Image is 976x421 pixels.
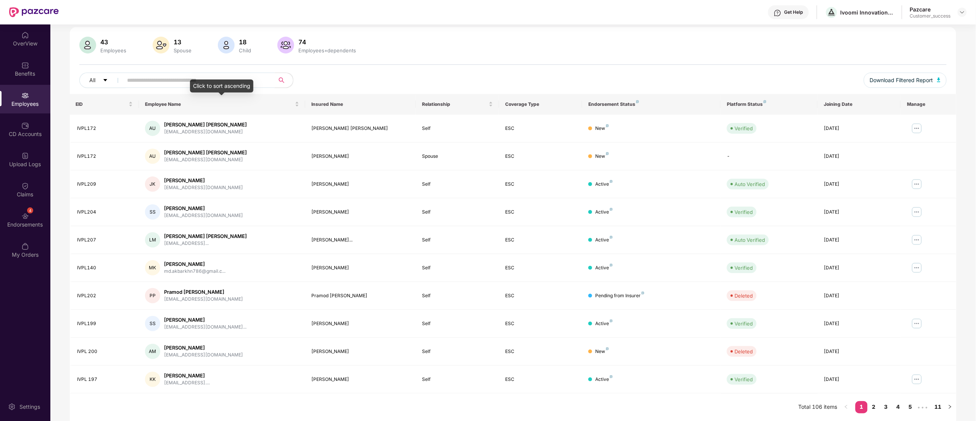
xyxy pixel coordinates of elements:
[77,320,133,327] div: IVPL199
[595,376,613,383] div: Active
[218,37,235,53] img: svg+xml;base64,PHN2ZyB4bWxucz0iaHR0cDovL3d3dy53My5vcmcvMjAwMC9zdmciIHhtbG5zOnhsaW5rPSJodHRwOi8vd3...
[892,401,904,413] a: 4
[911,206,923,218] img: manageButton
[238,38,253,46] div: 18
[505,153,576,160] div: ESC
[172,47,193,53] div: Spouse
[911,234,923,246] img: manageButton
[824,320,895,327] div: [DATE]
[606,347,609,350] img: svg+xml;base64,PHN2ZyB4bWxucz0iaHR0cDovL3d3dy53My5vcmcvMjAwMC9zdmciIHdpZHRoPSI4IiBoZWlnaHQ9IjgiIH...
[610,180,613,183] img: svg+xml;base64,PHN2ZyB4bWxucz0iaHR0cDovL3d3dy53My5vcmcvMjAwMC9zdmciIHdpZHRoPSI4IiBoZWlnaHQ9IjgiIH...
[505,320,576,327] div: ESC
[79,73,126,88] button: Allcaret-down
[595,153,609,160] div: New
[76,101,127,107] span: EID
[855,401,868,413] a: 1
[8,403,16,411] img: svg+xml;base64,PHN2ZyBpZD0iU2V0dGluZy0yMHgyMCIgeG1sbnM9Imh0dHA6Ly93d3cudzMub3JnLzIwMDAvc3ZnIiB3aW...
[911,178,923,190] img: manageButton
[238,47,253,53] div: Child
[505,236,576,244] div: ESC
[595,348,609,355] div: New
[588,101,715,107] div: Endorsement Status
[826,7,837,18] img: iVOOMI%20Logo%20(1).png
[505,376,576,383] div: ESC
[311,348,410,355] div: [PERSON_NAME]
[145,204,160,220] div: SS
[164,128,247,136] div: [EMAIL_ADDRESS][DOMAIN_NAME]
[311,153,410,160] div: [PERSON_NAME]
[311,209,410,216] div: [PERSON_NAME]
[274,73,293,88] button: search
[763,100,767,103] img: svg+xml;base64,PHN2ZyB4bWxucz0iaHR0cDovL3d3dy53My5vcmcvMjAwMC9zdmciIHdpZHRoPSI4IiBoZWlnaHQ9IjgiIH...
[297,38,358,46] div: 74
[77,209,133,216] div: IVPL204
[145,176,160,192] div: JK
[77,181,133,188] div: IVPL209
[145,372,160,387] div: KK
[164,379,210,387] div: [EMAIL_ADDRESS]....
[864,73,947,88] button: Download Filtered Report
[734,376,753,383] div: Verified
[311,264,410,272] div: [PERSON_NAME]
[164,351,243,359] div: [EMAIL_ADDRESS][DOMAIN_NAME]
[959,9,965,15] img: svg+xml;base64,PHN2ZyBpZD0iRHJvcGRvd24tMzJ4MzIiIHhtbG5zPSJodHRwOi8vd3d3LnczLm9yZy8yMDAwL3N2ZyIgd2...
[734,208,753,216] div: Verified
[824,209,895,216] div: [DATE]
[505,209,576,216] div: ESC
[505,292,576,300] div: ESC
[824,236,895,244] div: [DATE]
[274,77,289,83] span: search
[841,9,894,16] div: Ivoomi Innovation Private Limited
[855,401,868,413] li: 1
[505,181,576,188] div: ESC
[311,181,410,188] div: [PERSON_NAME]
[103,78,108,84] span: caret-down
[164,316,246,324] div: [PERSON_NAME]
[77,153,133,160] div: IVPL172
[99,38,128,46] div: 43
[734,125,753,132] div: Verified
[17,403,42,410] div: Settings
[311,292,410,300] div: Pramod [PERSON_NAME]
[636,100,639,103] img: svg+xml;base64,PHN2ZyB4bWxucz0iaHR0cDovL3d3dy53My5vcmcvMjAwMC9zdmciIHdpZHRoPSI4IiBoZWlnaHQ9IjgiIH...
[505,264,576,272] div: ESC
[824,292,895,300] div: [DATE]
[824,125,895,132] div: [DATE]
[932,401,944,413] li: 11
[734,236,765,244] div: Auto Verified
[937,78,941,82] img: svg+xml;base64,PHN2ZyB4bWxucz0iaHR0cDovL3d3dy53My5vcmcvMjAwMC9zdmciIHhtbG5zOnhsaW5rPSJodHRwOi8vd3...
[145,101,293,107] span: Employee Name
[77,292,133,300] div: IVPL202
[422,292,493,300] div: Self
[595,181,613,188] div: Active
[164,149,247,156] div: [PERSON_NAME] [PERSON_NAME]
[172,38,193,46] div: 13
[721,142,818,170] td: -
[164,156,247,164] div: [EMAIL_ADDRESS][DOMAIN_NAME]
[944,401,956,413] button: right
[499,94,582,115] th: Coverage Type
[145,232,160,248] div: LM
[870,76,933,84] span: Download Filtered Report
[90,76,96,84] span: All
[610,208,613,211] img: svg+xml;base64,PHN2ZyB4bWxucz0iaHR0cDovL3d3dy53My5vcmcvMjAwMC9zdmciIHdpZHRoPSI4IiBoZWlnaHQ9IjgiIH...
[277,37,294,53] img: svg+xml;base64,PHN2ZyB4bWxucz0iaHR0cDovL3d3dy53My5vcmcvMjAwMC9zdmciIHhtbG5zOnhsaW5rPSJodHRwOi8vd3...
[595,209,613,216] div: Active
[311,320,410,327] div: [PERSON_NAME]
[595,320,613,327] div: Active
[164,261,225,268] div: [PERSON_NAME]
[610,375,613,378] img: svg+xml;base64,PHN2ZyB4bWxucz0iaHR0cDovL3d3dy53My5vcmcvMjAwMC9zdmciIHdpZHRoPSI4IiBoZWlnaHQ9IjgiIH...
[818,94,901,115] th: Joining Date
[880,401,892,413] li: 3
[77,348,133,355] div: IVPL 200
[164,205,243,212] div: [PERSON_NAME]
[904,401,916,413] a: 5
[21,243,29,250] img: svg+xml;base64,PHN2ZyBpZD0iTXlfT3JkZXJzIiBkYXRhLW5hbWU9Ik15IE9yZGVycyIgeG1sbnM9Imh0dHA6Ly93d3cudz...
[505,348,576,355] div: ESC
[824,181,895,188] div: [DATE]
[868,401,880,413] li: 2
[840,401,852,413] li: Previous Page
[164,324,246,331] div: [EMAIL_ADDRESS][DOMAIN_NAME]...
[164,184,243,191] div: [EMAIL_ADDRESS][DOMAIN_NAME]
[422,125,493,132] div: Self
